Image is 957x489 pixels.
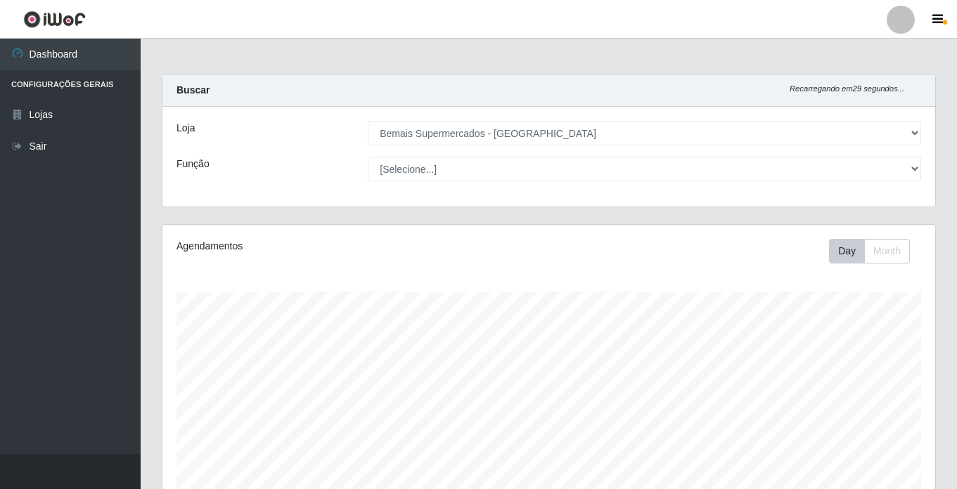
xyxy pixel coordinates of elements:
[176,121,195,136] label: Loja
[176,157,210,171] label: Função
[23,11,86,28] img: CoreUI Logo
[790,84,904,93] i: Recarregando em 29 segundos...
[864,239,910,263] button: Month
[176,84,210,96] strong: Buscar
[176,239,475,254] div: Agendamentos
[829,239,910,263] div: First group
[829,239,865,263] button: Day
[829,239,921,263] div: Toolbar with button groups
